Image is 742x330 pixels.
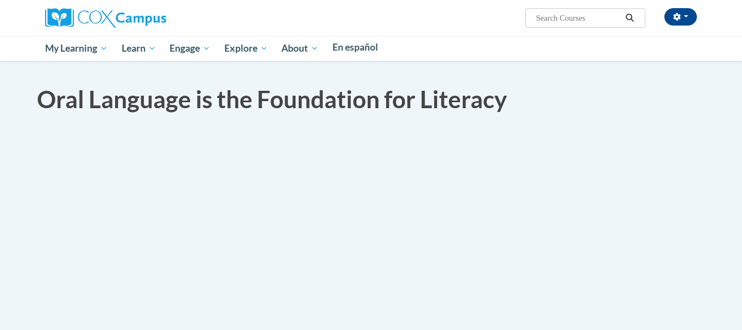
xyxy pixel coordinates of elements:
[275,36,326,61] a: About
[45,13,166,22] a: Cox Campus
[45,8,166,28] img: Cox Campus
[224,42,268,55] span: Explore
[37,85,507,113] span: Oral Language is the Foundation for Literacy
[625,14,635,22] i: 
[622,11,638,24] button: Search
[325,36,385,59] a: En español
[169,42,210,55] span: Engage
[45,42,108,55] span: My Learning
[664,8,697,26] button: Account Settings
[122,42,156,55] span: Learn
[217,36,275,61] a: Explore
[29,36,713,61] div: Main menu
[115,36,163,61] a: Learn
[535,11,622,24] input: Search Courses
[281,42,318,55] span: About
[38,36,115,61] a: My Learning
[162,36,217,61] a: Engage
[332,41,378,53] span: En español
